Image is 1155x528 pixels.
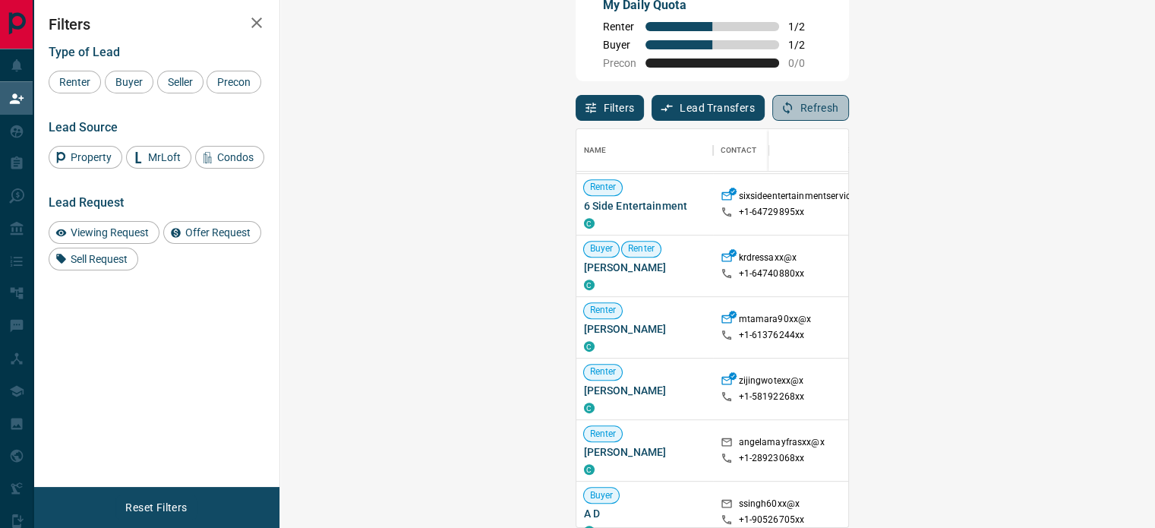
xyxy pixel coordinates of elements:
[584,129,607,172] div: Name
[584,464,595,475] div: condos.ca
[739,375,804,390] p: zijingwotexx@x
[584,341,595,352] div: condos.ca
[49,146,122,169] div: Property
[207,71,261,93] div: Precon
[584,506,705,521] span: A D
[65,226,154,239] span: Viewing Request
[603,39,636,51] span: Buyer
[180,226,256,239] span: Offer Request
[584,243,620,256] span: Buyer
[739,251,797,267] p: krdressaxx@x
[739,452,805,465] p: +1- 28923068xx
[584,444,705,460] span: [PERSON_NAME]
[739,329,805,342] p: +1- 61376244xx
[603,57,636,69] span: Precon
[584,321,705,337] span: [PERSON_NAME]
[788,21,822,33] span: 1 / 2
[584,428,623,441] span: Renter
[603,21,636,33] span: Renter
[49,195,124,210] span: Lead Request
[739,436,825,452] p: angelamayfrasxx@x
[788,39,822,51] span: 1 / 2
[584,218,595,229] div: condos.ca
[584,366,623,379] span: Renter
[788,57,822,69] span: 0 / 0
[49,248,138,270] div: Sell Request
[739,390,805,403] p: +1- 58192268xx
[126,146,191,169] div: MrLoft
[584,489,620,502] span: Buyer
[584,305,623,318] span: Renter
[157,71,204,93] div: Seller
[721,129,757,172] div: Contact
[739,498,800,514] p: ssingh60xx@x
[212,151,259,163] span: Condos
[49,221,159,244] div: Viewing Request
[163,221,261,244] div: Offer Request
[739,206,805,219] p: +1- 64729895xx
[576,95,645,121] button: Filters
[772,95,849,121] button: Refresh
[49,15,264,33] h2: Filters
[584,403,595,413] div: condos.ca
[739,313,812,329] p: mtamara90xx@x
[739,514,805,526] p: +1- 90526705xx
[576,129,713,172] div: Name
[143,151,186,163] span: MrLoft
[584,280,595,290] div: condos.ca
[212,76,256,88] span: Precon
[195,146,264,169] div: Condos
[110,76,148,88] span: Buyer
[739,190,873,206] p: sixsideentertainmentservicxx@x
[584,260,705,275] span: [PERSON_NAME]
[584,198,705,213] span: 6 Side Entertainment
[105,71,153,93] div: Buyer
[65,151,117,163] span: Property
[49,120,118,134] span: Lead Source
[115,495,197,520] button: Reset Filters
[622,243,661,256] span: Renter
[652,95,765,121] button: Lead Transfers
[49,71,101,93] div: Renter
[584,181,623,194] span: Renter
[584,383,705,398] span: [PERSON_NAME]
[65,253,133,265] span: Sell Request
[739,267,805,280] p: +1- 64740880xx
[54,76,96,88] span: Renter
[49,45,120,59] span: Type of Lead
[163,76,198,88] span: Seller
